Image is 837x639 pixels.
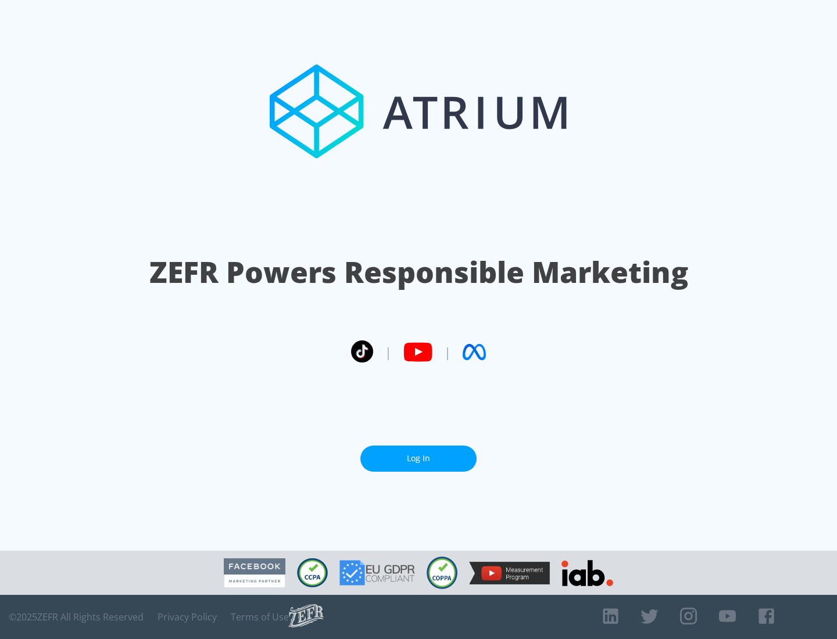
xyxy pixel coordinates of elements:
img: IAB [561,560,613,586]
span: © 2025 ZEFR All Rights Reserved [9,611,144,623]
a: Privacy Policy [158,611,217,623]
span: | [444,343,451,361]
a: Log In [360,446,477,472]
img: GDPR Compliant [339,560,415,586]
img: YouTube Measurement Program [469,562,550,584]
a: Terms of Use [231,611,289,623]
img: Facebook Marketing Partner [224,558,285,588]
img: COPPA Compliant [427,557,457,589]
img: CCPA Compliant [297,558,328,587]
h1: ZEFR Powers Responsible Marketing [149,252,688,292]
span: | [385,343,392,361]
